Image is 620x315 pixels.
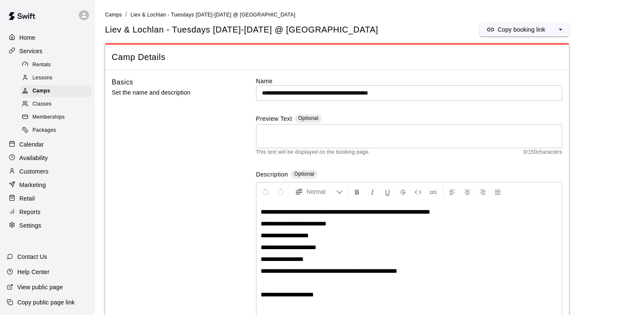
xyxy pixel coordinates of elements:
[480,23,552,36] button: Copy booking link
[20,85,92,97] div: Camps
[20,71,95,84] a: Lessons
[20,98,95,111] a: Classes
[19,167,49,176] p: Customers
[380,184,395,199] button: Format Underline
[460,184,474,199] button: Center Align
[130,12,295,18] span: Liev & Lochlan - Tuesdays [DATE]-[DATE] @ [GEOGRAPHIC_DATA]
[17,283,63,291] p: View public page
[498,25,545,34] p: Copy booking link
[256,77,562,85] label: Name
[20,85,95,98] a: Camps
[19,221,41,230] p: Settings
[7,45,88,57] a: Services
[32,74,53,82] span: Lessons
[256,148,370,157] span: This text will be displayed on the booking page.
[350,184,364,199] button: Format Bold
[291,184,346,199] button: Formatting Options
[20,59,92,71] div: Rentals
[298,115,318,121] span: Optional
[475,184,490,199] button: Right Align
[256,170,288,180] label: Description
[426,184,440,199] button: Insert Link
[105,11,122,18] a: Camps
[7,138,88,151] a: Calendar
[112,77,133,88] h6: Basics
[20,72,92,84] div: Lessons
[7,179,88,191] a: Marketing
[32,113,65,122] span: Memberships
[491,184,505,199] button: Justify Align
[294,171,314,177] span: Optional
[7,219,88,232] a: Settings
[112,52,562,63] span: Camp Details
[17,298,75,307] p: Copy public page link
[19,140,44,149] p: Calendar
[32,126,56,135] span: Packages
[273,184,288,199] button: Redo
[125,10,127,19] li: /
[32,87,50,95] span: Camps
[480,23,569,36] div: split button
[307,187,336,196] span: Normal
[17,253,47,261] p: Contact Us
[20,125,92,136] div: Packages
[17,268,49,276] p: Help Center
[256,114,292,124] label: Preview Text
[7,192,88,205] a: Retail
[7,206,88,218] a: Reports
[20,111,95,124] a: Memberships
[19,47,43,55] p: Services
[112,87,229,98] p: Set the name and description
[105,12,122,18] span: Camps
[523,148,562,157] span: 0 / 150 characters
[20,58,95,71] a: Rentals
[20,111,92,123] div: Memberships
[105,10,610,19] nav: breadcrumb
[32,61,51,69] span: Rentals
[19,208,40,216] p: Reports
[7,165,88,178] a: Customers
[105,24,378,35] h5: Liev & Lochlan - Tuesdays [DATE]-[DATE] @ [GEOGRAPHIC_DATA]
[20,124,95,137] a: Packages
[7,31,88,44] a: Home
[19,33,35,42] p: Home
[258,184,272,199] button: Undo
[552,23,569,36] button: select merge strategy
[365,184,380,199] button: Format Italics
[396,184,410,199] button: Format Strikethrough
[20,98,92,110] div: Classes
[7,152,88,164] a: Availability
[32,100,51,109] span: Classes
[445,184,459,199] button: Left Align
[19,181,46,189] p: Marketing
[19,194,35,203] p: Retail
[411,184,425,199] button: Insert Code
[19,154,48,162] p: Availability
